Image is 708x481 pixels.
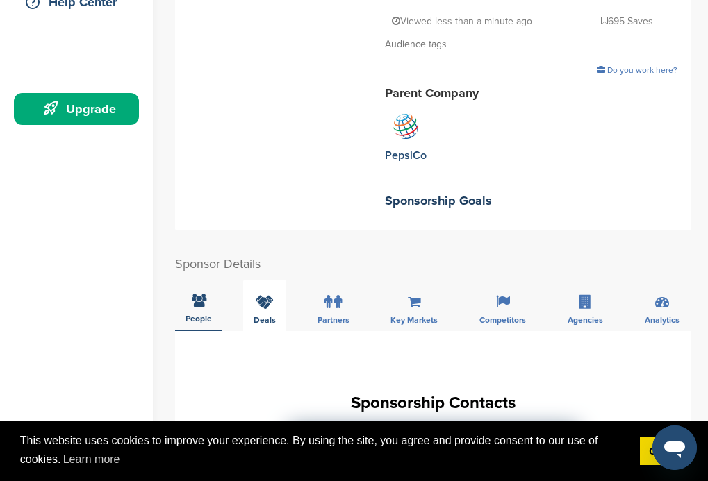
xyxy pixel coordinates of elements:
span: Key Markets [390,316,438,324]
a: learn more about cookies [61,449,122,470]
a: dismiss cookie message [640,437,688,465]
span: Partners [318,316,349,324]
span: Deals [254,316,276,324]
iframe: Button to launch messaging window [652,425,697,470]
span: Agencies [568,316,603,324]
span: Do you work here? [607,65,677,75]
span: Competitors [479,316,526,324]
p: 695 Saves [601,12,653,30]
p: Viewed less than a minute ago [392,12,532,30]
span: Analytics [645,316,680,324]
div: Upgrade [21,96,139,121]
h2: Sponsorship Goals [385,192,677,210]
div: Audience tags [385,37,677,52]
a: Upgrade [14,93,139,125]
span: People [186,314,212,323]
img: Sponsorpitch & PepsiCo [388,109,423,144]
a: PepsiCo [385,109,427,163]
div: PepsiCo [385,148,427,163]
a: Do you work here? [597,65,677,75]
h2: Parent Company [385,84,677,103]
span: This website uses cookies to improve your experience. By using the site, you agree and provide co... [20,432,629,470]
h2: Sponsor Details [175,255,691,273]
